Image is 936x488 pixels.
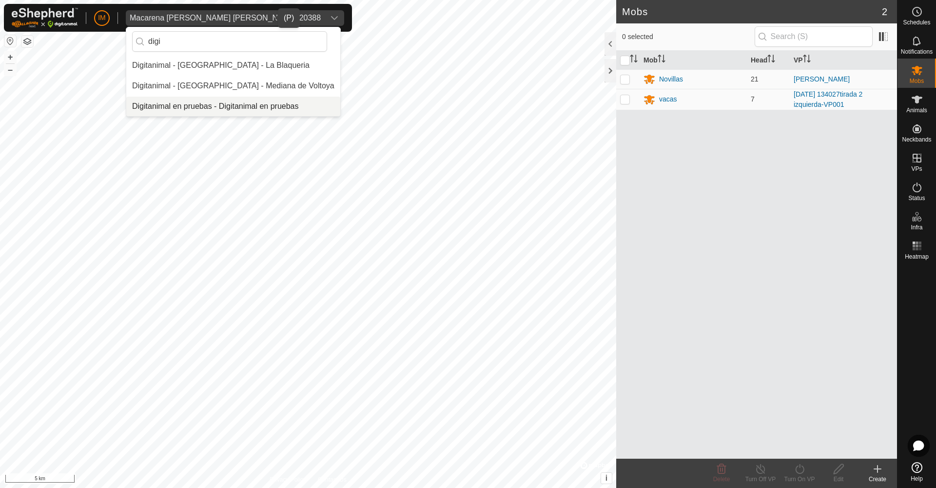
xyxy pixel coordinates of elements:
div: Turn On VP [780,475,819,484]
button: Map Layers [21,36,33,47]
button: – [4,64,16,76]
span: Animals [906,107,927,113]
div: Digitanimal - [GEOGRAPHIC_DATA] - Mediana de Voltoya [132,80,334,92]
th: VP [790,51,897,70]
span: Infra [911,224,922,230]
p-sorticon: Activate to sort [767,56,775,64]
span: Status [908,195,925,201]
a: Privacy Policy [270,475,306,484]
a: [DATE] 134027tirada 2 izquierda-VP001 [794,90,862,108]
span: 7 [751,95,755,103]
span: 2 [882,4,887,19]
a: [PERSON_NAME] [794,75,850,83]
span: Schedules [903,20,930,25]
button: + [4,51,16,63]
span: Neckbands [902,137,931,142]
h2: Mobs [622,6,882,18]
button: Reset Map [4,35,16,47]
div: dropdown trigger [325,10,344,26]
li: Mediana de Voltoya [126,76,340,96]
div: Digitanimal en pruebas - Digitanimal en pruebas [132,101,299,112]
a: Contact Us [318,475,347,484]
span: Heatmap [905,254,929,260]
div: vacas [659,94,677,104]
li: La Blaqueria [126,56,340,75]
a: Help [897,458,936,486]
p-sorticon: Activate to sort [630,56,638,64]
span: IM [98,13,106,23]
span: Macarena Flor Rapado Laso 20388 [126,10,325,26]
ul: Option List [126,56,340,116]
span: Help [911,476,923,482]
p-sorticon: Activate to sort [658,56,665,64]
div: Digitanimal - [GEOGRAPHIC_DATA] - La Blaqueria [132,60,310,71]
span: i [605,474,607,482]
div: Novillas [659,74,683,84]
input: Search (S) [755,26,873,47]
div: Macarena [PERSON_NAME] [PERSON_NAME] 20388 [130,14,321,22]
img: Gallagher Logo [12,8,78,28]
span: Mobs [910,78,924,84]
li: Digitanimal en pruebas [126,97,340,116]
div: Turn Off VP [741,475,780,484]
button: i [601,473,612,484]
input: Search by region, country, company or property [132,31,327,52]
span: VPs [911,166,922,172]
th: Head [747,51,790,70]
span: 0 selected [622,32,755,42]
span: Delete [713,476,730,483]
th: Mob [640,51,747,70]
span: 21 [751,75,759,83]
div: Create [858,475,897,484]
span: Notifications [901,49,933,55]
p-sorticon: Activate to sort [803,56,811,64]
div: Edit [819,475,858,484]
